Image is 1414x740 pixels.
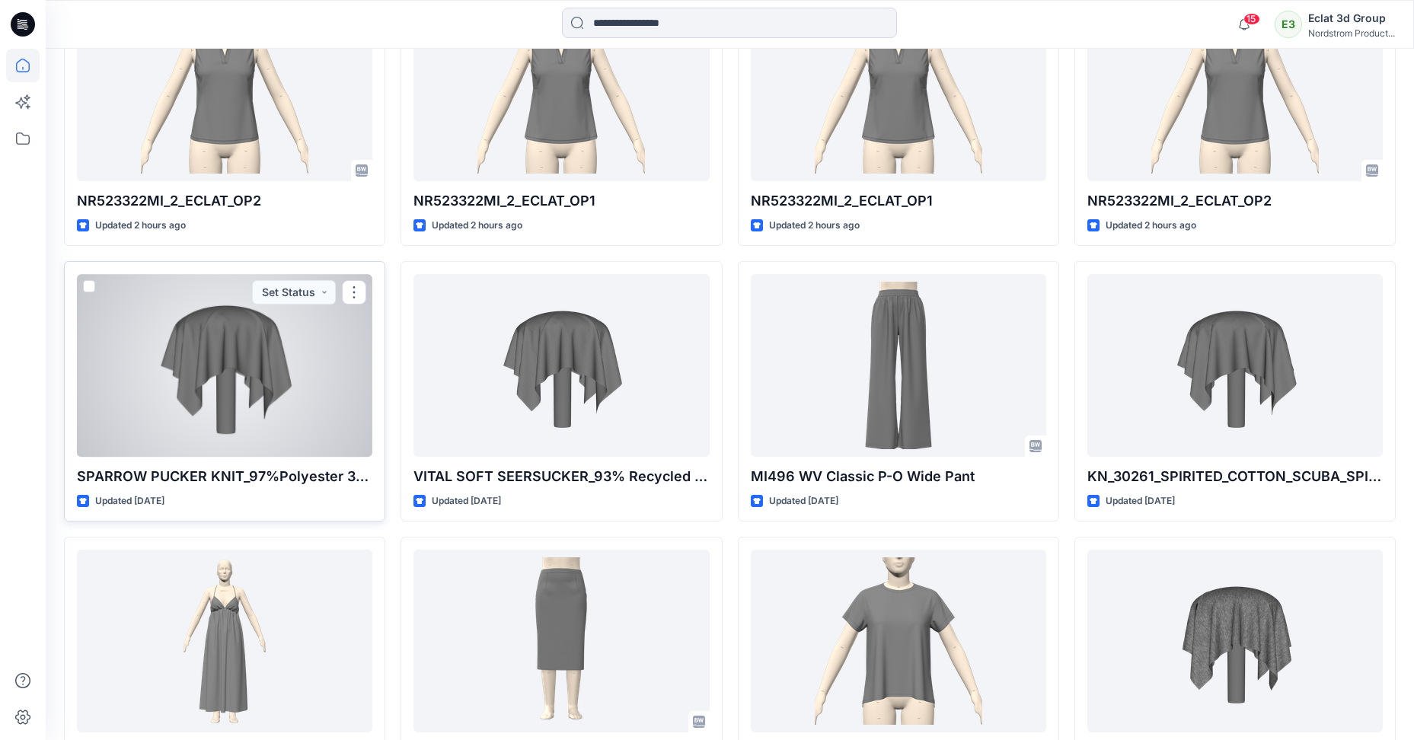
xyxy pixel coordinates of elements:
[413,466,709,487] p: VITAL SOFT SEERSUCKER_93% Recycled Nylon, 7% Spandex_100gsm_C32823-Q
[77,274,372,456] a: SPARROW PUCKER KNIT_97%Polyester 3%Spandex_440gsm_23019
[751,550,1046,732] a: RZ524759MI_2_ECLAT
[95,218,186,234] p: Updated 2 hours ago
[1087,190,1383,212] p: NR523322MI_2_ECLAT_OP2
[1106,218,1196,234] p: Updated 2 hours ago
[751,190,1046,212] p: NR523322MI_2_ECLAT_OP1
[769,218,860,234] p: Updated 2 hours ago
[77,550,372,732] a: MI775 WV MODERN EMPIRE MAXI
[1308,27,1395,39] div: Nordstrom Product...
[413,274,709,456] a: VITAL SOFT SEERSUCKER_93% Recycled Nylon, 7% Spandex_100gsm_C32823-Q
[1087,466,1383,487] p: KN_30261_SPIRITED_COTTON_SCUBA_SPIRITED_COTTON_SCUBA_44%_Cotton,_49%_Polyester,_7%_Spandex_320gsm...
[1106,493,1175,509] p: Updated [DATE]
[1087,274,1383,456] a: KN_30261_SPIRITED_COTTON_SCUBA_SPIRITED_COTTON_SCUBA_44%_Cotton,_49%_Polyester,_7%_Spandex_320gsm...
[95,493,164,509] p: Updated [DATE]
[77,190,372,212] p: NR523322MI_2_ECLAT_OP2
[751,466,1046,487] p: MI496 WV Classic P-O Wide Pant
[1308,9,1395,27] div: Eclat 3d Group
[432,218,522,234] p: Updated 2 hours ago
[769,493,838,509] p: Updated [DATE]
[1243,13,1260,25] span: 15
[77,466,372,487] p: SPARROW PUCKER KNIT_97%Polyester 3%Spandex_440gsm_23019
[1087,550,1383,732] a: KN 30327 SPIRITED COTTON SCUBA HEATHER-44% Cotton,49% Polyester,7% Spandex-350-GKC3799H-2
[413,550,709,732] a: MI210R1 WV Pencil Skirt
[1275,11,1302,38] div: E3
[413,190,709,212] p: NR523322MI_2_ECLAT_OP1
[432,493,501,509] p: Updated [DATE]
[751,274,1046,456] a: MI496 WV Classic P-O Wide Pant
